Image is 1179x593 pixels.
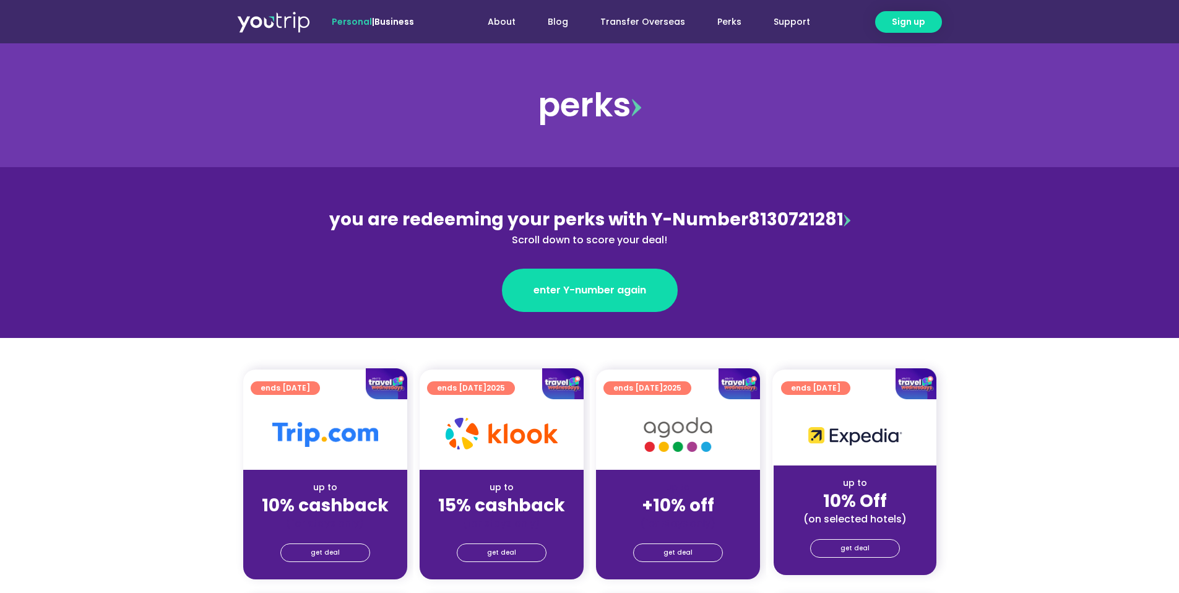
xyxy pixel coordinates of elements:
strong: 15% cashback [438,493,565,517]
strong: +10% off [642,493,714,517]
a: Blog [532,11,584,33]
div: 8130721281 [321,207,858,248]
a: Sign up [875,11,942,33]
span: get deal [487,544,516,561]
span: get deal [840,540,870,557]
a: Transfer Overseas [584,11,701,33]
div: up to [253,481,397,494]
span: | [332,15,414,28]
div: (on selected hotels) [784,513,926,526]
a: enter Y-number again [502,269,678,312]
div: (for stays only) [430,517,574,530]
span: Personal [332,15,372,28]
a: get deal [633,543,723,562]
div: up to [430,481,574,494]
div: (for stays only) [606,517,750,530]
div: (for stays only) [253,517,397,530]
a: get deal [280,543,370,562]
span: get deal [311,544,340,561]
a: Perks [701,11,758,33]
span: you are redeeming your perks with Y-Number [329,207,748,232]
strong: 10% Off [823,489,887,513]
a: About [472,11,532,33]
span: up to [667,481,689,493]
strong: 10% cashback [262,493,389,517]
nav: Menu [447,11,826,33]
span: get deal [663,544,693,561]
a: Business [374,15,414,28]
span: Sign up [892,15,925,28]
a: get deal [810,539,900,558]
span: enter Y-number again [533,283,646,298]
a: Support [758,11,826,33]
a: get deal [457,543,546,562]
div: Scroll down to score your deal! [321,233,858,248]
div: up to [784,477,926,490]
